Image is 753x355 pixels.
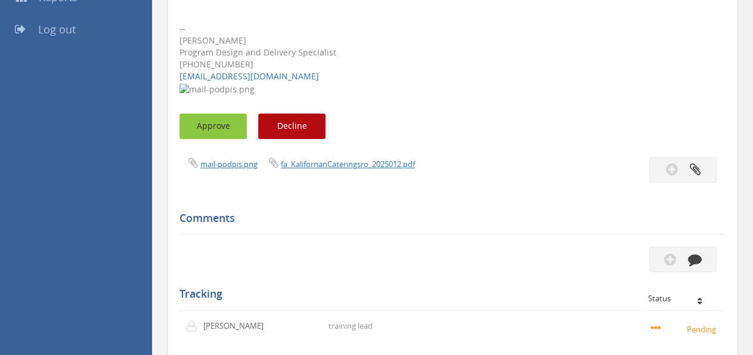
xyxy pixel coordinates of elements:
div: [PERSON_NAME] [179,35,726,47]
button: Decline [258,113,326,139]
a: fa_KalifornanCateringsro_2025012.pdf [281,159,415,169]
p: training lead [329,320,373,332]
img: user-icon.png [185,320,203,332]
small: Pending [651,322,720,335]
h5: Comments [179,212,717,224]
h5: Tracking [179,288,717,300]
p: [PERSON_NAME] [203,320,272,332]
img: mail-podpis.png [179,84,255,95]
a: mail-podpis.png [200,159,258,169]
a: [EMAIL_ADDRESS][DOMAIN_NAME] [179,70,319,82]
div: Program Design and Delivery Specialist [179,47,726,58]
div: [PHONE_NUMBER] [179,58,726,70]
span: -- [179,23,185,34]
button: Approve [179,113,247,139]
span: Log out [38,22,76,36]
div: Status [648,294,717,302]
